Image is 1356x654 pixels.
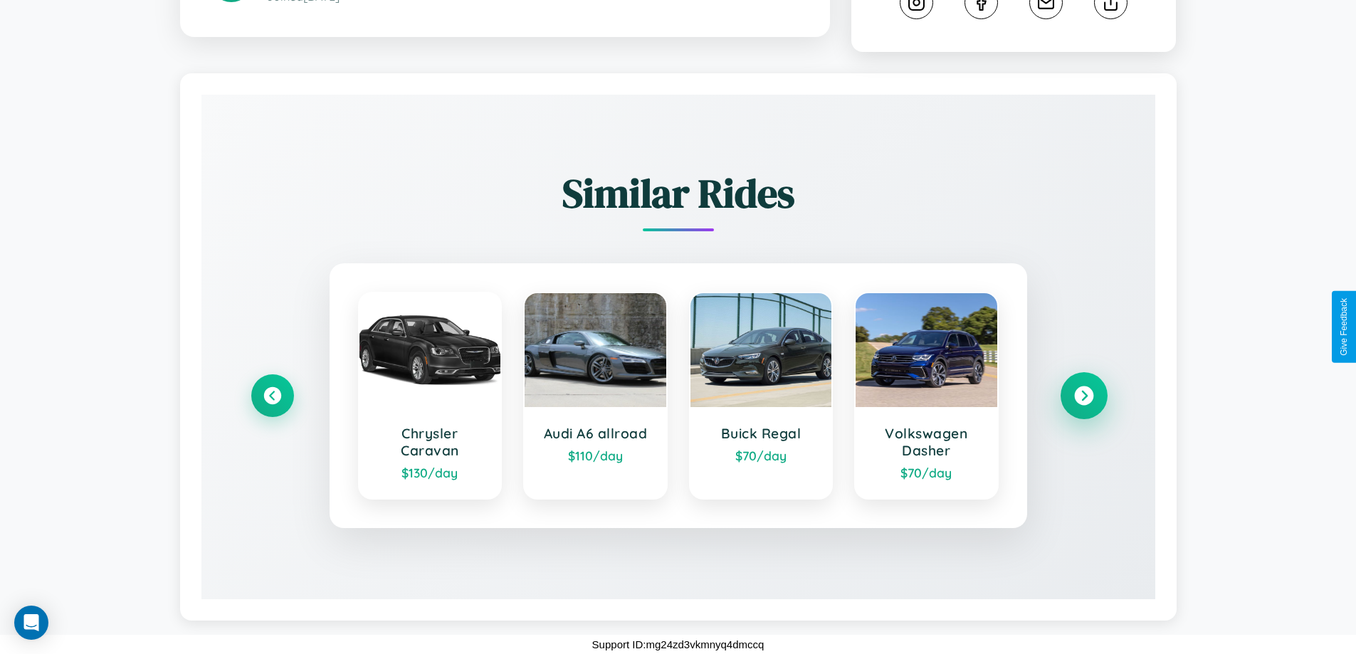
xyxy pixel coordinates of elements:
div: $ 70 /day [870,465,983,480]
a: Buick Regal$70/day [689,292,834,500]
h3: Audi A6 allroad [539,425,652,442]
a: Chrysler Caravan$130/day [358,292,503,500]
p: Support ID: mg24zd3vkmnyq4dmccq [592,635,764,654]
a: Volkswagen Dasher$70/day [854,292,999,500]
div: $ 110 /day [539,448,652,463]
div: $ 130 /day [374,465,487,480]
a: Audi A6 allroad$110/day [523,292,668,500]
h3: Buick Regal [705,425,818,442]
h3: Chrysler Caravan [374,425,487,459]
div: Give Feedback [1339,298,1349,356]
h3: Volkswagen Dasher [870,425,983,459]
h2: Similar Rides [251,166,1105,221]
div: Open Intercom Messenger [14,606,48,640]
div: $ 70 /day [705,448,818,463]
